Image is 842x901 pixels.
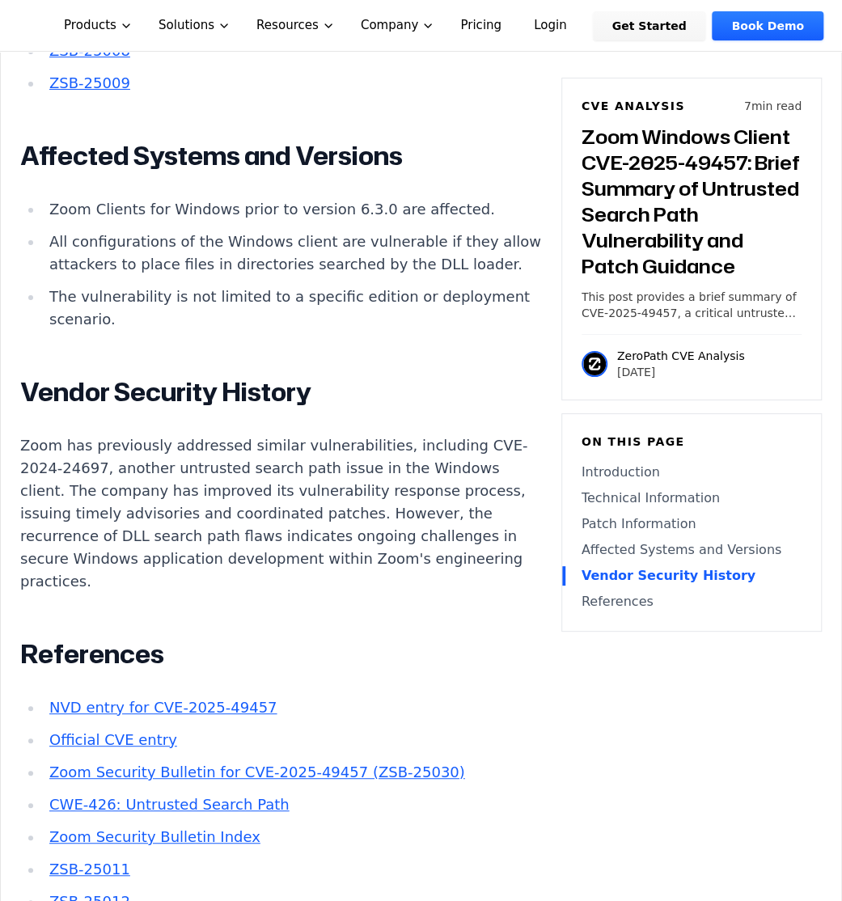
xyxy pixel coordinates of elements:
[49,74,130,91] a: ZSB-25009
[49,42,130,59] a: ZSB-25008
[20,434,542,593] p: Zoom has previously addressed similar vulnerabilities, including CVE-2024-24697, another untruste...
[582,592,802,611] a: References
[20,140,542,172] h2: Affected Systems and Versions
[582,540,802,560] a: Affected Systems and Versions
[514,11,586,40] a: Login
[593,11,706,40] a: Get Started
[712,11,823,40] a: Book Demo
[49,796,290,813] a: CWE-426: Untrusted Search Path
[582,463,802,482] a: Introduction
[49,861,130,878] a: ZSB-25011
[582,434,802,450] h6: On this page
[20,376,542,408] h2: Vendor Security History
[582,98,685,114] h6: CVE Analysis
[43,198,542,221] li: Zoom Clients for Windows prior to version 6.3.0 are affected.
[582,351,607,377] img: ZeroPath CVE Analysis
[43,231,542,276] li: All configurations of the Windows client are vulnerable if they allow attackers to place files in...
[582,289,802,321] p: This post provides a brief summary of CVE-2025-49457, a critical untrusted search path vulnerabil...
[617,364,745,380] p: [DATE]
[43,286,542,331] li: The vulnerability is not limited to a specific edition or deployment scenario.
[582,124,802,279] h3: Zoom Windows Client CVE-2025-49457: Brief Summary of Untrusted Search Path Vulnerability and Patc...
[20,638,542,670] h2: References
[582,566,802,586] a: Vendor Security History
[49,731,177,748] a: Official CVE entry
[49,764,465,780] a: Zoom Security Bulletin for CVE-2025-49457 (ZSB-25030)
[582,514,802,534] a: Patch Information
[582,489,802,508] a: Technical Information
[49,699,277,716] a: NVD entry for CVE-2025-49457
[617,348,745,364] p: ZeroPath CVE Analysis
[744,98,802,114] p: 7 min read
[49,828,260,845] a: Zoom Security Bulletin Index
